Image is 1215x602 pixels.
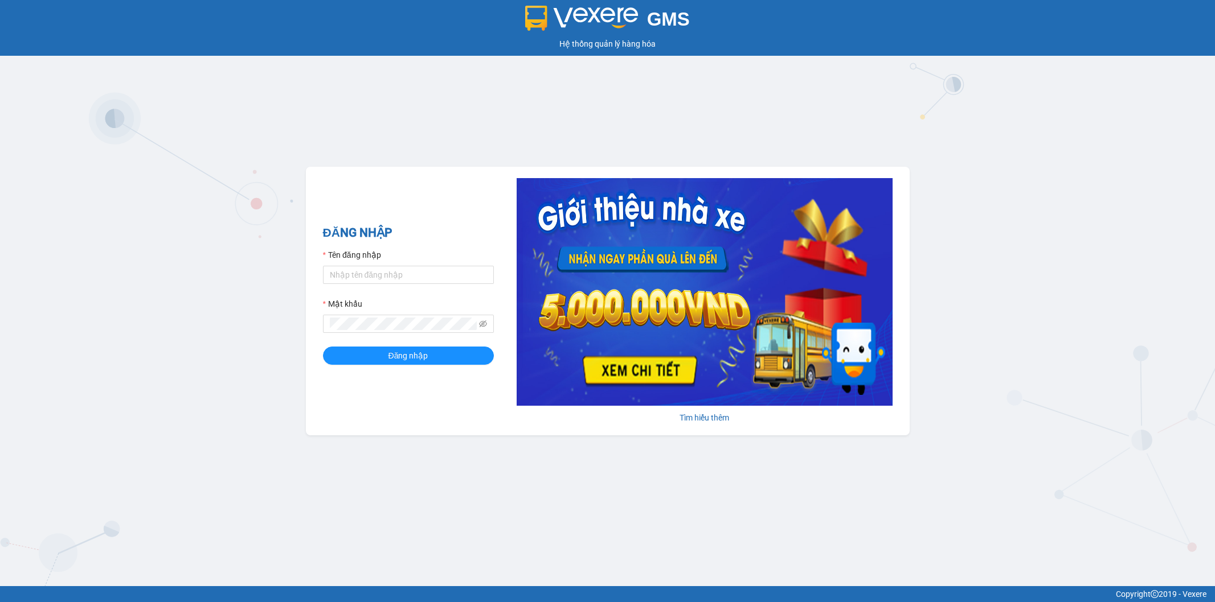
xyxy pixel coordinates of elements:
[479,320,487,328] span: eye-invisible
[1151,590,1159,598] span: copyright
[3,38,1212,50] div: Hệ thống quản lý hàng hóa
[323,266,494,284] input: Tên đăng nhập
[323,298,362,310] label: Mật khẩu
[647,9,690,30] span: GMS
[323,347,494,365] button: Đăng nhập
[323,224,494,242] h2: ĐĂNG NHẬP
[517,411,893,424] div: Tìm hiểu thêm
[525,17,690,26] a: GMS
[9,588,1206,600] div: Copyright 2019 - Vexere
[323,249,381,261] label: Tên đăng nhập
[388,349,428,362] span: Đăng nhập
[525,6,638,31] img: logo 2
[330,318,477,330] input: Mật khẩu
[517,178,893,406] img: banner-0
